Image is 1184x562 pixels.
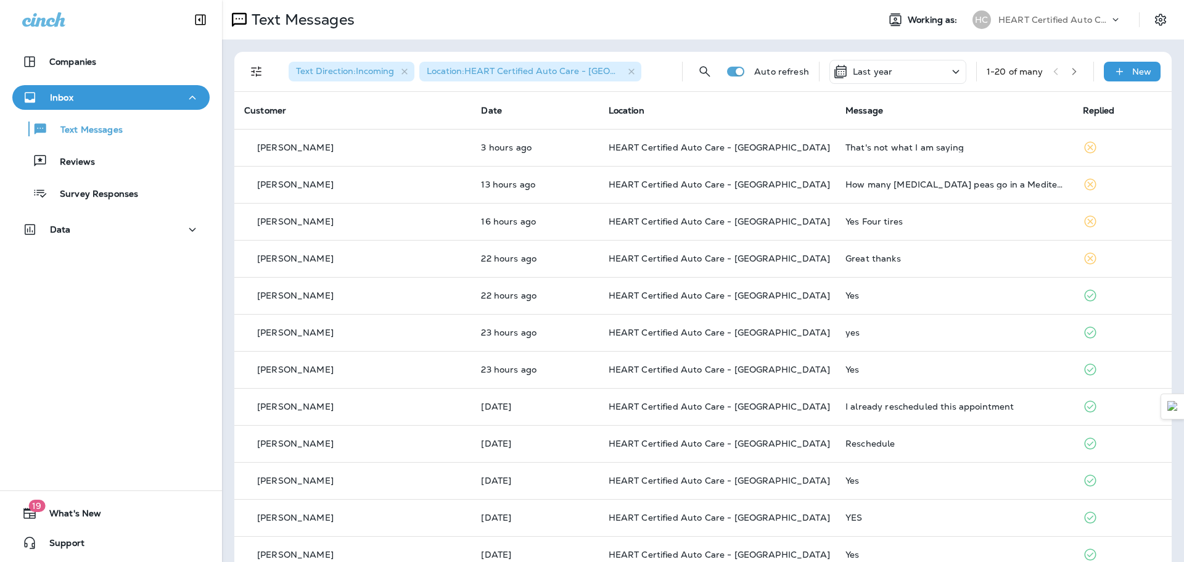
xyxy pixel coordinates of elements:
div: HC [972,10,991,29]
div: Yes [845,365,1063,374]
p: [PERSON_NAME] [257,513,334,523]
span: Replied [1083,105,1115,116]
div: How many black eye peas go in a Mediterranean soup? [845,180,1063,189]
span: Location [609,105,644,116]
span: HEART Certified Auto Care - [GEOGRAPHIC_DATA] [609,253,830,264]
p: Text Messages [247,10,355,29]
button: Settings [1149,9,1172,31]
button: Collapse Sidebar [183,7,218,32]
span: HEART Certified Auto Care - [GEOGRAPHIC_DATA] [609,290,830,301]
p: [PERSON_NAME] [257,143,334,152]
div: Location:HEART Certified Auto Care - [GEOGRAPHIC_DATA] [419,62,641,81]
p: Sep 11, 2025 09:24 AM [481,439,588,448]
p: Reviews [47,157,95,168]
span: Customer [244,105,286,116]
button: Support [12,531,210,555]
p: Sep 11, 2025 09:26 PM [481,180,588,189]
p: [PERSON_NAME] [257,476,334,486]
p: Last year [853,67,892,76]
p: New [1132,67,1151,76]
p: Data [50,225,71,234]
span: Location : HEART Certified Auto Care - [GEOGRAPHIC_DATA] [427,65,683,76]
p: Survey Responses [47,189,138,200]
span: HEART Certified Auto Care - [GEOGRAPHIC_DATA] [609,475,830,486]
p: Sep 11, 2025 09:20 AM [481,513,588,523]
button: Search Messages [693,59,717,84]
div: Great thanks [845,254,1063,263]
div: Reschedule [845,439,1063,448]
span: HEART Certified Auto Care - [GEOGRAPHIC_DATA] [609,364,830,375]
span: HEART Certified Auto Care - [GEOGRAPHIC_DATA] [609,549,830,560]
span: 19 [28,500,45,512]
div: Yes [845,476,1063,486]
p: Sep 12, 2025 07:08 AM [481,143,588,152]
span: HEART Certified Auto Care - [GEOGRAPHIC_DATA] [609,512,830,523]
div: I already rescheduled this appointment [845,402,1063,411]
p: Sep 11, 2025 11:21 AM [481,328,588,337]
button: Reviews [12,148,210,174]
p: [PERSON_NAME] [257,217,334,226]
button: Survey Responses [12,180,210,206]
span: Working as: [908,15,960,25]
p: Inbox [50,93,73,102]
p: Sep 11, 2025 05:46 PM [481,217,588,226]
div: That's not what I am saying [845,143,1063,152]
p: Companies [49,57,96,67]
span: HEART Certified Auto Care - [GEOGRAPHIC_DATA] [609,327,830,338]
p: Sep 11, 2025 10:12 AM [481,402,588,411]
span: Date [481,105,502,116]
div: yes [845,328,1063,337]
span: Text Direction : Incoming [296,65,394,76]
p: HEART Certified Auto Care [998,15,1109,25]
p: Sep 11, 2025 12:28 PM [481,291,588,300]
p: Sep 11, 2025 12:28 PM [481,254,588,263]
span: HEART Certified Auto Care - [GEOGRAPHIC_DATA] [609,438,830,449]
div: YES [845,513,1063,523]
div: Yes Four tires [845,217,1063,226]
p: [PERSON_NAME] [257,328,334,337]
p: [PERSON_NAME] [257,180,334,189]
p: [PERSON_NAME] [257,550,334,560]
span: Message [845,105,883,116]
button: Filters [244,59,269,84]
button: 19What's New [12,501,210,526]
p: Text Messages [48,125,123,136]
span: HEART Certified Auto Care - [GEOGRAPHIC_DATA] [609,142,830,153]
p: [PERSON_NAME] [257,291,334,300]
span: HEART Certified Auto Care - [GEOGRAPHIC_DATA] [609,216,830,227]
button: Inbox [12,85,210,110]
p: Auto refresh [754,67,809,76]
div: 1 - 20 of many [987,67,1043,76]
p: Sep 11, 2025 10:52 AM [481,365,588,374]
img: Detect Auto [1167,401,1178,412]
span: What's New [37,508,101,523]
div: Yes [845,291,1063,300]
span: HEART Certified Auto Care - [GEOGRAPHIC_DATA] [609,179,830,190]
p: [PERSON_NAME] [257,254,334,263]
p: [PERSON_NAME] [257,365,334,374]
button: Companies [12,49,210,74]
span: Support [37,538,84,553]
p: Sep 11, 2025 09:11 AM [481,550,588,560]
div: Yes [845,550,1063,560]
button: Data [12,217,210,242]
p: Sep 11, 2025 09:22 AM [481,476,588,486]
span: HEART Certified Auto Care - [GEOGRAPHIC_DATA] [609,401,830,412]
p: [PERSON_NAME] [257,402,334,411]
p: [PERSON_NAME] [257,439,334,448]
button: Text Messages [12,116,210,142]
div: Text Direction:Incoming [289,62,414,81]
